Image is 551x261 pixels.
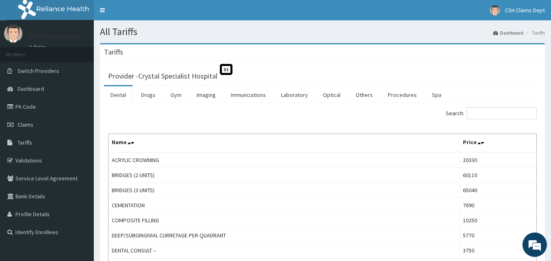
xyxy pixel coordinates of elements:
a: Immunizations [224,86,272,103]
label: Search: [446,107,537,119]
td: 60110 [459,168,536,183]
h3: Provider - Crystal Specialist Hospital [108,72,217,80]
td: BRIDGES (2 UNITS) [108,168,460,183]
h3: Tariffs [104,48,123,56]
a: Dental [104,86,133,103]
td: 7690 [459,198,536,213]
td: BRIDGES (3 UNITS) [108,183,460,198]
a: Others [349,86,379,103]
td: 20330 [459,152,536,168]
a: Spa [425,86,448,103]
span: Switch Providers [18,67,59,75]
a: Procedures [381,86,423,103]
p: CSH Claims Dept [29,33,81,40]
a: Gym [164,86,188,103]
h1: All Tariffs [100,26,545,37]
td: 10250 [459,213,536,228]
a: Laboratory [274,86,314,103]
a: Optical [316,86,347,103]
img: User Image [4,24,22,43]
li: Tariffs [524,29,545,36]
span: Tariffs [18,139,32,146]
a: Online [29,44,48,50]
td: DENTAL CONSULT – [108,243,460,258]
td: CEMENTATION [108,198,460,213]
input: Search: [467,107,537,119]
th: Name [108,134,460,153]
td: COMPOSITE FILLING [108,213,460,228]
a: Imaging [190,86,222,103]
span: Claims [18,121,33,128]
span: St [220,64,232,75]
th: Price [459,134,536,153]
td: 5770 [459,228,536,243]
span: CSH Claims Dept [505,7,545,14]
td: ACRYLIC CROWNING [108,152,460,168]
a: Dashboard [493,29,523,36]
td: 3750 [459,243,536,258]
span: Dashboard [18,85,44,92]
td: DEEP/SUBGINGIVIAL CURRETAGE PER QUADRANT [108,228,460,243]
a: Drugs [135,86,162,103]
img: User Image [490,5,500,15]
td: 65040 [459,183,536,198]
